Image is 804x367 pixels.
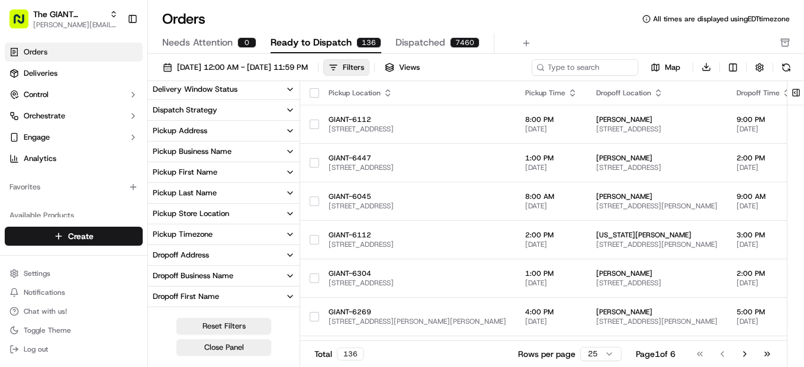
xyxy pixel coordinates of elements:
span: [STREET_ADDRESS] [329,240,506,249]
span: 1:00 PM [525,153,577,163]
span: 9:00 AM [737,192,792,201]
img: Nash [12,12,36,36]
button: Create [5,227,143,246]
button: The GIANT Company [33,8,105,20]
span: [STREET_ADDRESS] [329,201,506,211]
span: All times are displayed using EDT timezone [653,14,790,24]
span: 2:00 PM [737,153,792,163]
span: [DATE] [737,124,792,134]
div: 📗 [12,173,21,182]
input: Type to search [532,59,638,76]
div: 7460 [450,37,480,48]
span: [STREET_ADDRESS] [596,124,718,134]
div: Dropoff Time [737,88,792,98]
span: [DATE] [737,317,792,326]
button: Orchestrate [5,107,143,125]
button: Control [5,85,143,104]
div: Total [314,347,364,360]
div: Pickup Last Name [153,188,217,198]
img: 1736555255976-a54dd68f-1ca7-489b-9aae-adbdc363a1c4 [12,113,33,134]
span: GIANT-6447 [329,153,506,163]
div: 0 [237,37,256,48]
button: Dropoff First Name [148,286,300,307]
span: [STREET_ADDRESS] [329,278,506,288]
a: 📗Knowledge Base [7,167,95,188]
span: [DATE] [525,240,577,249]
span: [STREET_ADDRESS][PERSON_NAME] [596,240,718,249]
span: 2:00 PM [737,269,792,278]
span: Toggle Theme [24,326,71,335]
button: Dropoff Address [148,245,300,265]
span: [STREET_ADDRESS] [329,163,506,172]
span: [DATE] [525,124,577,134]
span: [DATE] [525,201,577,211]
span: GIANT-6269 [329,307,506,317]
a: Analytics [5,149,143,168]
button: Toggle Theme [5,322,143,339]
span: 9:00 PM [737,115,792,124]
span: Chat with us! [24,307,67,316]
span: Create [68,230,94,242]
span: 5:00 PM [737,307,792,317]
button: [PERSON_NAME][EMAIL_ADDRESS][PERSON_NAME][DOMAIN_NAME] [33,20,118,30]
div: We're available if you need us! [40,125,150,134]
span: [STREET_ADDRESS][PERSON_NAME] [596,201,718,211]
span: [DATE] [737,201,792,211]
a: Orders [5,43,143,62]
div: 136 [356,37,381,48]
span: Log out [24,345,48,354]
button: Views [380,59,425,76]
span: Analytics [24,153,56,164]
span: [PERSON_NAME] [596,269,718,278]
span: [PERSON_NAME] [596,153,718,163]
h1: Orders [162,9,205,28]
div: Favorites [5,178,143,197]
span: Deliveries [24,68,57,79]
span: Orders [24,47,47,57]
span: [STREET_ADDRESS] [596,278,718,288]
span: [DATE] 12:00 AM - [DATE] 11:59 PM [177,62,308,73]
button: Pickup Business Name [148,141,300,162]
span: [DATE] [737,163,792,172]
div: Dropoff Business Name [153,271,233,281]
button: The GIANT Company[PERSON_NAME][EMAIL_ADDRESS][PERSON_NAME][DOMAIN_NAME] [5,5,123,33]
span: Notifications [24,288,65,297]
span: [DATE] [525,278,577,288]
span: Needs Attention [162,36,233,50]
div: Dispatch Strategy [153,105,217,115]
div: Dropoff Location [596,88,718,98]
button: Pickup Timezone [148,224,300,244]
div: Dropoff Address [153,250,209,260]
span: [STREET_ADDRESS][PERSON_NAME] [596,317,718,326]
span: [PERSON_NAME] [596,115,718,124]
div: Pickup Time [525,88,577,98]
span: [DATE] [525,317,577,326]
div: Start new chat [40,113,194,125]
span: Orchestrate [24,111,65,121]
button: Dispatch Strategy [148,100,300,120]
div: Pickup First Name [153,167,217,178]
div: Available Products [5,206,143,225]
input: Got a question? Start typing here... [31,76,213,89]
button: Reset Filters [176,318,271,334]
span: Pylon [118,201,143,210]
span: GIANT-6045 [329,192,506,201]
span: [STREET_ADDRESS] [596,163,718,172]
div: Pickup Business Name [153,146,231,157]
button: Start new chat [201,117,216,131]
a: 💻API Documentation [95,167,195,188]
button: Engage [5,128,143,147]
button: Refresh [778,59,795,76]
div: Pickup Store Location [153,208,229,219]
div: Pickup Address [153,125,207,136]
a: Deliveries [5,64,143,83]
div: Pickup Timezone [153,229,213,240]
a: Powered byPylon [83,200,143,210]
span: [DATE] [737,240,792,249]
div: Dropoff First Name [153,291,219,302]
span: Engage [24,132,50,143]
span: 2:00 PM [525,230,577,240]
span: Control [24,89,49,100]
